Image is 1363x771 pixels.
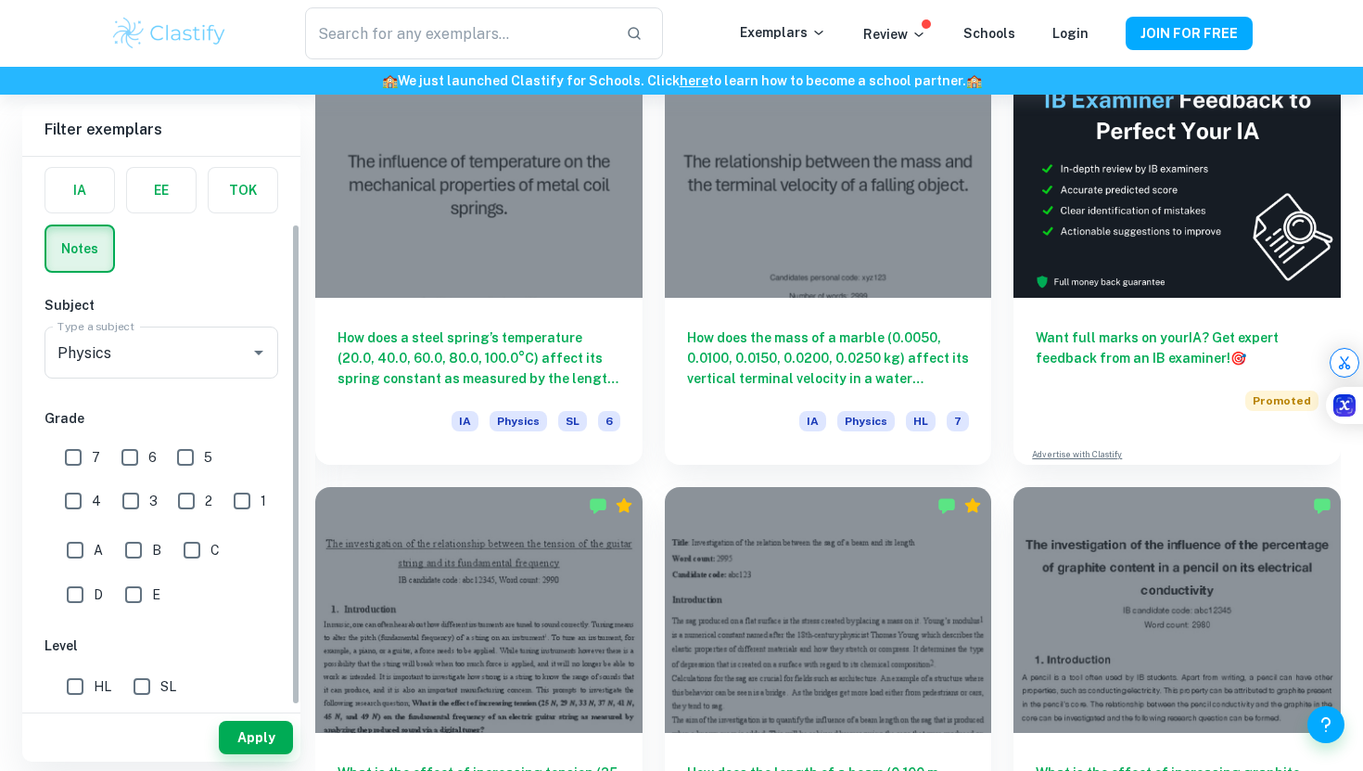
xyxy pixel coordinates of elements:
h6: Want full marks on your IA ? Get expert feedback from an IB examiner! [1036,328,1318,368]
span: Promoted [1245,391,1318,411]
span: 3 [149,491,158,511]
span: HL [94,676,111,697]
span: 5 [204,447,212,468]
button: Apply [219,721,293,754]
span: D [94,585,103,605]
button: Help and Feedback [1307,706,1344,743]
span: 7 [947,411,969,431]
span: C [210,540,220,560]
span: 🎯 [1230,351,1246,366]
button: Notes [46,226,113,271]
span: IA [799,411,826,431]
button: IA [45,168,114,212]
a: Schools [963,26,1015,41]
span: Physics [837,411,895,431]
a: here [680,73,708,88]
a: Advertise with Clastify [1032,448,1122,461]
h6: Level [45,636,278,656]
span: 1 [261,491,266,511]
input: Search for any exemplars... [305,7,611,59]
p: Review [863,24,926,45]
h6: How does the mass of a marble (0.0050, 0.0100, 0.0150, 0.0200, 0.0250 kg) affect its vertical ter... [687,328,970,389]
span: B [152,540,161,560]
span: 4 [92,491,101,511]
img: Clastify logo [110,15,228,52]
h6: Filter exemplars [22,104,300,156]
button: Open [246,340,272,366]
label: Type a subject [57,318,134,334]
span: HL [906,411,936,431]
a: Login [1052,26,1089,41]
span: 6 [148,447,157,468]
span: Physics [490,411,547,431]
span: 7 [92,447,100,468]
a: How does a steel spring’s temperature (20.0, 40.0, 60.0, 80.0, 100.0°C) affect its spring constan... [315,53,643,465]
span: E [152,585,160,605]
button: JOIN FOR FREE [1126,17,1253,50]
span: 🏫 [382,73,398,88]
img: Marked [1313,496,1331,515]
h6: Grade [45,408,278,429]
img: Marked [937,496,956,515]
span: 🏫 [966,73,982,88]
h6: How does a steel spring’s temperature (20.0, 40.0, 60.0, 80.0, 100.0°C) affect its spring constan... [338,328,620,389]
span: SL [160,676,176,697]
h6: Subject [45,295,278,315]
a: Want full marks on yourIA? Get expert feedback from an IB examiner!PromotedAdvertise with Clastify [1013,53,1341,465]
span: 6 [598,411,620,431]
img: Marked [589,496,607,515]
span: 2 [205,491,212,511]
a: How does the mass of a marble (0.0050, 0.0100, 0.0150, 0.0200, 0.0250 kg) affect its vertical ter... [665,53,992,465]
h6: We just launched Clastify for Schools. Click to learn how to become a school partner. [4,71,1359,91]
button: TOK [209,168,277,212]
button: EE [127,168,196,212]
span: SL [558,411,587,431]
span: IA [452,411,478,431]
img: Thumbnail [1013,53,1341,298]
div: Premium [615,496,633,515]
span: A [94,540,103,560]
div: Premium [963,496,982,515]
p: Exemplars [740,22,826,43]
